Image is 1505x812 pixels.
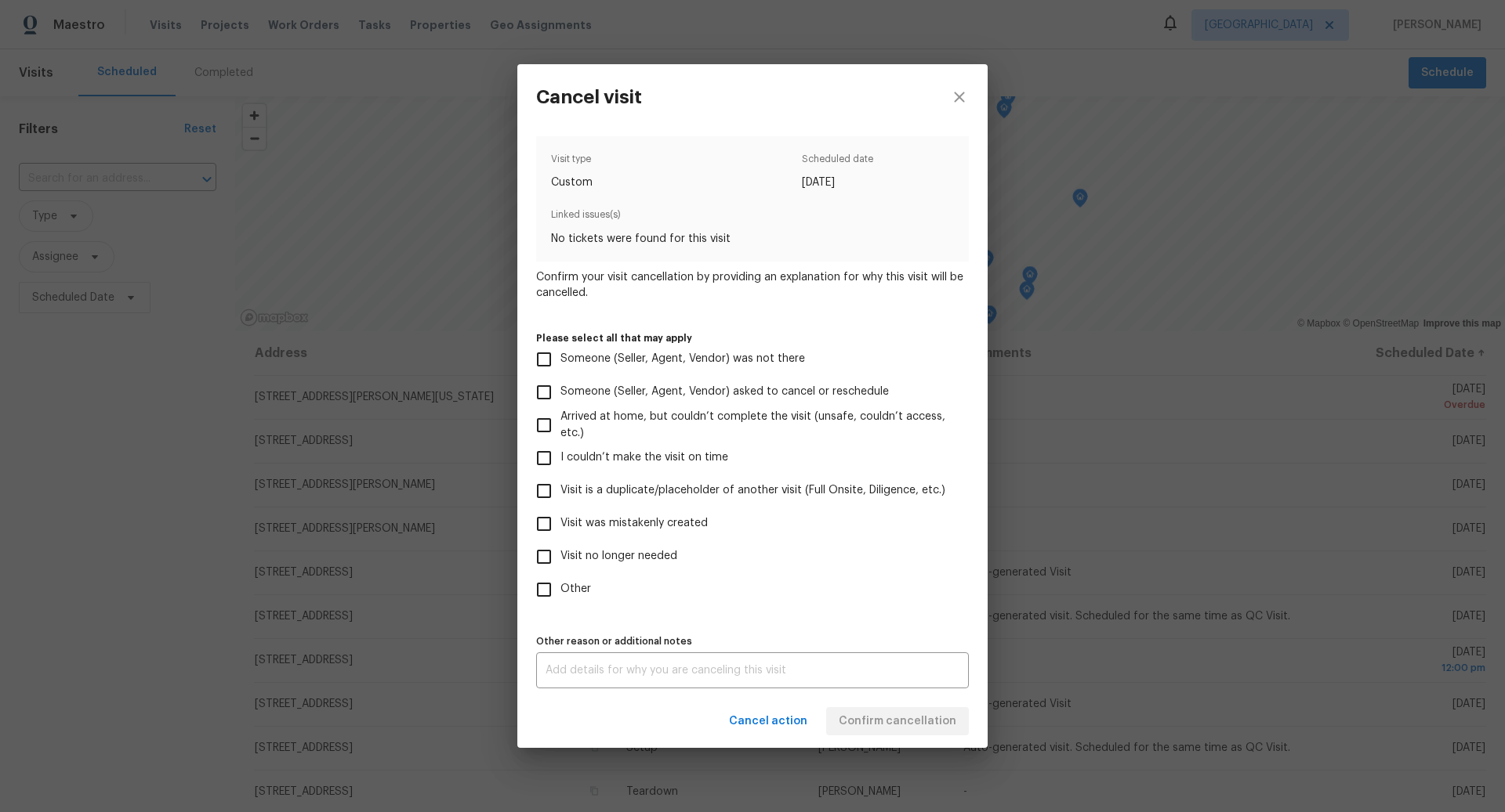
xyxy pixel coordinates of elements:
span: I couldn’t make the visit on time [560,449,728,466]
span: Someone (Seller, Agent, Vendor) asked to cancel or reschedule [560,384,889,400]
span: [DATE] [802,175,873,190]
span: Arrived at home, but couldn’t complete the visit (unsafe, couldn’t access, etc.) [560,409,956,442]
span: Confirm your visit cancellation by providing an explanation for why this visit will be cancelled. [536,269,969,301]
span: Linked issues(s) [551,207,954,230]
span: Visit was mistakenly created [560,515,708,532]
h3: Cancel visit [536,86,642,108]
button: close [931,64,988,130]
label: Other reason or additional notes [536,637,969,646]
span: Visit type [551,151,593,175]
span: Cancel action [729,712,807,731]
span: Visit is a duplicate/placeholder of another visit (Full Onsite, Diligence, etc.) [560,482,945,499]
label: Please select all that may apply [536,334,969,343]
span: Scheduled date [802,151,873,175]
span: Someone (Seller, Agent, Vendor) was not there [560,351,805,367]
span: No tickets were found for this visit [551,231,954,247]
span: Custom [551,175,593,190]
button: Cancel action [723,707,814,736]
span: Other [560,581,591,597]
span: Visit no longer needed [560,548,677,565]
